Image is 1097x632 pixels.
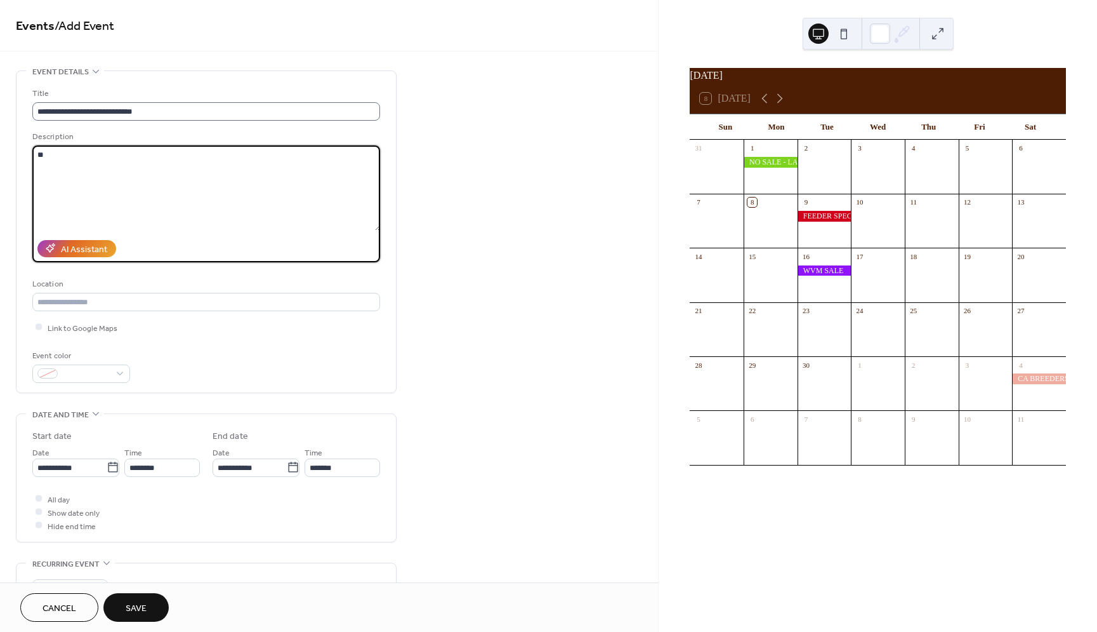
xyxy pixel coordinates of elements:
span: Time [124,446,142,459]
span: Recurring event [32,558,100,571]
div: 3 [855,144,864,153]
div: 30 [801,360,811,370]
div: FEEDER SPECIAL [798,211,851,222]
div: Fri [954,114,1005,140]
div: Start date [32,430,72,443]
div: 15 [747,252,757,261]
div: 2 [909,360,918,370]
div: 16 [801,252,811,261]
button: Cancel [20,593,98,622]
div: 2 [801,144,811,153]
div: 11 [1016,414,1025,424]
span: Date [32,446,49,459]
span: Date [213,446,230,459]
div: 20 [1016,252,1025,261]
span: Save [126,602,147,615]
div: 12 [962,198,972,207]
div: 4 [909,144,918,153]
div: Event color [32,349,128,363]
div: WVM SALE [798,266,851,276]
div: [DATE] [690,68,1066,83]
div: 5 [693,414,703,424]
div: 9 [801,198,811,207]
button: Save [103,593,169,622]
span: Cancel [43,602,76,615]
span: Event details [32,65,89,79]
span: Show date only [48,506,100,520]
div: Mon [751,114,801,140]
div: 8 [855,414,864,424]
div: 24 [855,306,864,316]
div: End date [213,430,248,443]
div: 10 [962,414,972,424]
a: Events [16,14,55,39]
div: Tue [802,114,853,140]
div: 7 [693,198,703,207]
div: Description [32,130,378,144]
div: 6 [747,414,757,424]
div: 23 [801,306,811,316]
div: 18 [909,252,918,261]
div: 1 [747,144,757,153]
div: 26 [962,306,972,316]
div: 27 [1016,306,1025,316]
div: NO SALE - LABOR DAY [744,157,798,168]
div: 6 [1016,144,1025,153]
div: 14 [693,252,703,261]
div: 25 [909,306,918,316]
div: 11 [909,198,918,207]
div: 8 [747,198,757,207]
div: Title [32,87,378,100]
div: CA BREEDERS BULL SALE & FEMALE SALE [1012,373,1066,384]
div: Thu [903,114,954,140]
div: 13 [1016,198,1025,207]
div: 1 [855,360,864,370]
span: Hide end time [48,520,96,533]
div: 31 [693,144,703,153]
div: 7 [801,414,811,424]
div: 5 [962,144,972,153]
div: 21 [693,306,703,316]
span: / Add Event [55,14,114,39]
div: 19 [962,252,972,261]
div: 9 [909,414,918,424]
div: Sun [700,114,751,140]
div: Wed [853,114,903,140]
span: Date and time [32,408,89,422]
div: 17 [855,252,864,261]
div: 22 [747,306,757,316]
div: 4 [1016,360,1025,370]
span: All day [48,493,70,506]
button: AI Assistant [37,240,116,257]
span: Link to Google Maps [48,321,117,335]
div: 29 [747,360,757,370]
span: Time [305,446,322,459]
div: 10 [855,198,864,207]
div: Location [32,278,378,291]
div: 3 [962,360,972,370]
div: AI Assistant [61,243,107,256]
div: Sat [1005,114,1056,140]
div: 28 [693,360,703,370]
